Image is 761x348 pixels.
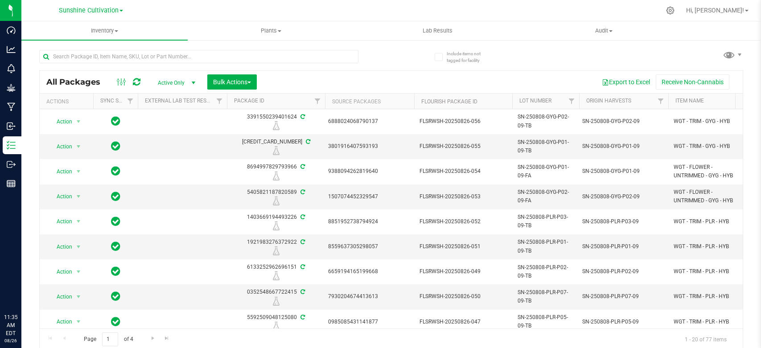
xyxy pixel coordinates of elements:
span: WGT - TRIM - PLR - HYB [674,318,741,326]
div: 3391550239401624 [226,113,326,130]
a: Origin Harvests [586,98,631,104]
span: Action [49,266,73,278]
div: 0352548667722415 [226,288,326,305]
span: In Sync [111,190,120,203]
div: 7930204674413613 [328,292,411,301]
span: Sync from Compliance System [299,164,305,170]
span: select [73,190,84,203]
span: Inventory [21,27,188,35]
span: In Sync [111,215,120,228]
span: Sync from Compliance System [299,289,305,295]
span: Sync from Compliance System [299,214,305,220]
div: 6659194165199668 [328,267,411,276]
span: SN-250808-PLR-P07-09-TB [518,288,574,305]
span: Page of 4 [76,332,140,346]
span: Action [49,315,73,328]
span: select [73,241,84,253]
span: In Sync [111,115,120,127]
span: select [73,315,84,328]
div: R&D Lab Sample [226,246,326,255]
span: Sync from Compliance System [299,239,305,245]
inline-svg: Manufacturing [7,102,16,111]
div: SN-250808-PLR-P07-09 [582,292,666,301]
div: 3801916407593193 [328,142,411,151]
a: External Lab Test Result [145,98,215,104]
span: FLSRWSH-20250826-055 [420,142,507,151]
span: select [73,165,84,178]
span: In Sync [111,265,120,278]
span: SN-250808-PLR-P01-09-TB [518,238,574,255]
a: Filter [564,94,579,109]
a: Lot Number [519,98,551,104]
span: WGT - FLOWER - UNTRIMMED - GYG - HYB [674,163,741,180]
div: SN-250808-GYG-P01-09 [582,142,666,151]
span: select [73,115,84,128]
span: WGT - TRIM - PLR - HYB [674,292,741,301]
span: In Sync [111,140,120,152]
span: WGT - TRIM - PLR - HYB [674,267,741,276]
iframe: Resource center unread badge [26,275,37,286]
span: In Sync [111,165,120,177]
a: Filter [123,94,138,109]
div: SN-250808-PLR-P05-09 [582,318,666,326]
span: Bulk Actions [213,78,251,86]
div: R&D Lab Sample [226,271,326,280]
div: R&D Lab Sample [226,221,326,230]
inline-svg: Outbound [7,160,16,169]
button: Export to Excel [596,74,656,90]
a: Plants [188,21,354,40]
span: SN-250808-GYG-P01-09-FA [518,163,574,180]
div: R&D Lab Sample [226,146,326,155]
th: Source Packages [325,94,414,109]
a: Lab Results [354,21,521,40]
div: SN-250808-GYG-P02-09 [582,117,666,126]
a: Inventory [21,21,188,40]
span: FLSRWSH-20250826-049 [420,267,507,276]
div: 5405821187820589 [226,188,326,205]
span: Action [49,241,73,253]
span: Sync from Compliance System [299,189,305,195]
span: In Sync [111,290,120,303]
span: Include items not tagged for facility [447,50,491,64]
iframe: Resource center [9,277,36,303]
span: SN-250808-PLR-P05-09-TB [518,313,574,330]
span: FLSRWSH-20250826-056 [420,117,507,126]
a: Go to the last page [160,332,173,344]
span: SN-250808-GYG-P02-09-FA [518,188,574,205]
span: Sync from Compliance System [299,314,305,320]
span: WGT - TRIM - PLR - HYB [674,242,741,251]
a: Package ID [234,98,264,104]
span: 1 - 20 of 77 items [678,332,734,346]
a: Filter [732,94,746,109]
div: Actions [46,98,90,105]
div: 5592509048125080 [226,313,326,331]
span: Hi, [PERSON_NAME]! [686,7,744,14]
span: select [73,266,84,278]
span: Action [49,190,73,203]
div: 0985085431141877 [328,318,411,326]
span: WGT - FLOWER - UNTRIMMED - GYG - HYB [674,188,741,205]
span: FLSRWSH-20250826-051 [420,242,507,251]
button: Receive Non-Cannabis [656,74,729,90]
div: [CREDIT_CARD_NUMBER] [226,138,326,155]
span: SN-250808-PLR-P02-09-TB [518,263,574,280]
span: SN-250808-PLR-P03-09-TB [518,213,574,230]
div: SN-250808-PLR-P03-09 [582,217,666,226]
a: Filter [212,94,227,109]
div: R&D Lab Sample [226,121,326,130]
span: Action [49,140,73,153]
span: Audit [521,27,687,35]
span: Sync from Compliance System [299,264,305,270]
div: SN-250808-GYG-P01-09 [582,167,666,176]
span: FLSRWSH-20250826-054 [420,167,507,176]
a: Filter [310,94,325,109]
div: 1921983276372922 [226,238,326,255]
a: Item Name [675,98,704,104]
div: SN-250808-PLR-P01-09 [582,242,666,251]
div: 1507074452329547 [328,192,411,201]
inline-svg: Inbound [7,122,16,131]
a: Filter [654,94,668,109]
div: SN-250808-PLR-P02-09 [582,267,666,276]
inline-svg: Monitoring [7,64,16,73]
div: Manage settings [665,6,676,15]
